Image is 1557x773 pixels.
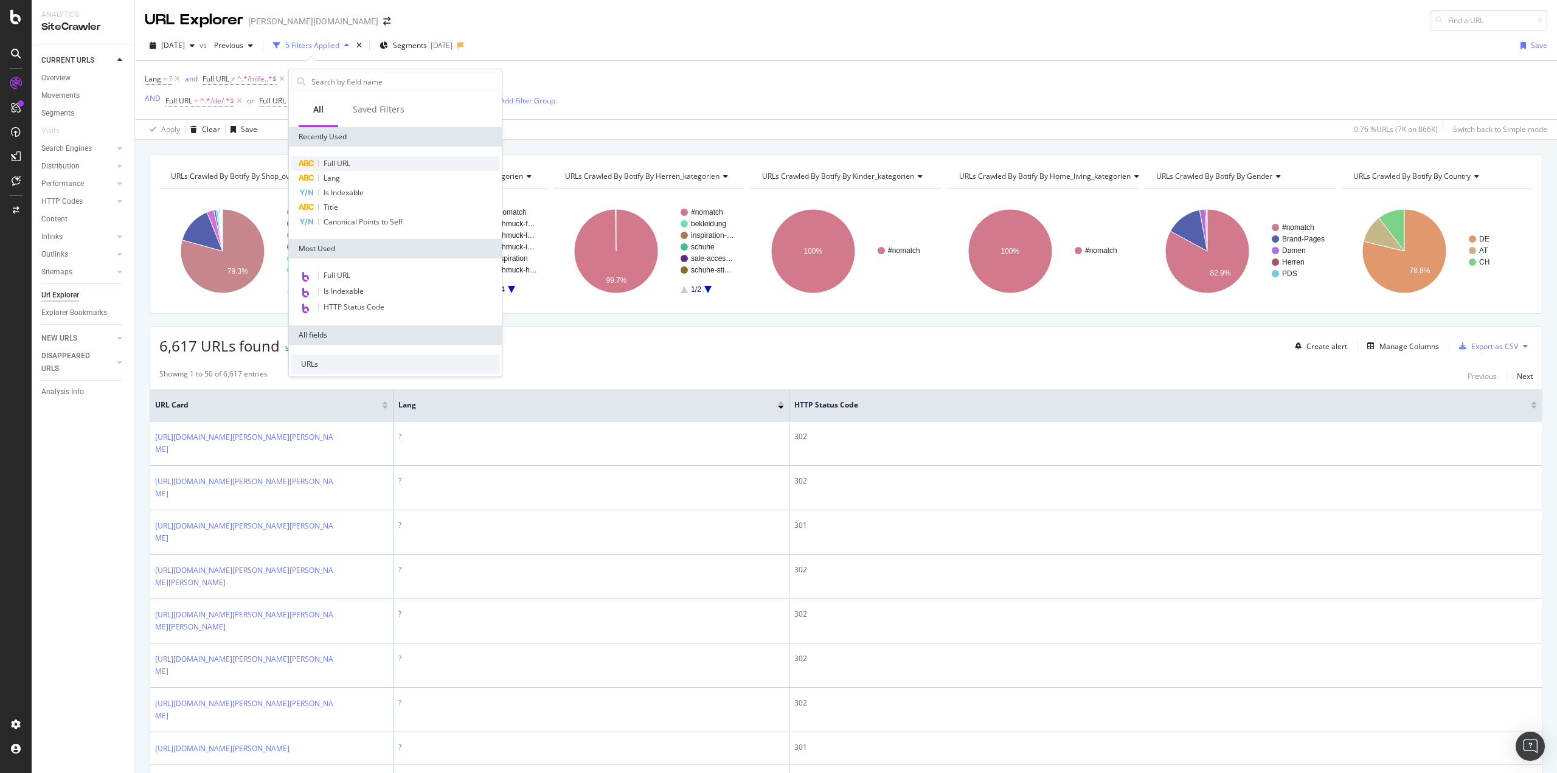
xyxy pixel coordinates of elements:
span: Full URL [324,158,350,168]
div: Next [1517,371,1533,381]
button: Export as CSV [1454,336,1518,356]
div: Add Filter Group [500,95,555,106]
div: Explorer Bookmarks [41,307,107,319]
div: Performance [41,178,84,190]
text: 100% [803,247,822,255]
text: 78.8% [1409,266,1430,275]
span: URL Card [155,400,379,411]
div: NEW URLS [41,332,77,345]
span: ^.*/de/.*$ [200,92,234,109]
text: #nomatch [1282,223,1314,232]
div: Switch back to Simple mode [1453,124,1547,134]
div: Previous [1468,371,1497,381]
div: Analytics [41,10,125,20]
div: Recently Used [289,127,502,147]
a: [URL][DOMAIN_NAME][PERSON_NAME][PERSON_NAME] [155,698,335,722]
text: schmuck-f… [494,220,535,228]
text: Herren [1282,258,1305,266]
h4: URLs Crawled By Botify By shop_overall [168,167,339,186]
span: Previous [209,40,243,50]
div: Clear [202,124,220,134]
span: Full URL [259,95,286,106]
div: Apply [161,124,180,134]
span: Is Indexable [324,286,364,296]
div: Analysis Info [41,386,84,398]
div: HTTP Codes [41,195,83,208]
div: Most Used [289,239,502,258]
a: [URL][DOMAIN_NAME][PERSON_NAME] [155,743,290,755]
svg: A chart. [553,198,743,304]
div: CURRENT URLS [41,54,94,67]
div: ? [398,476,784,487]
button: 5 Filters Applied [268,36,354,55]
div: Url Explorer [41,289,79,302]
a: Sitemaps [41,266,114,279]
span: URLs Crawled By Botify By gender [1156,171,1272,181]
div: Showing 1 to 50 of 6,617 entries [159,369,268,383]
div: Sitemaps [41,266,72,279]
div: [PERSON_NAME][DOMAIN_NAME] [248,15,378,27]
a: HTTP Codes [41,195,114,208]
span: URLs Crawled By Botify By kinder_kategorien [762,171,914,181]
div: Outlinks [41,248,68,261]
div: ? [398,742,784,753]
div: 302 [794,609,1537,620]
h4: URLs Crawled By Botify By gender [1154,167,1325,186]
a: CURRENT URLS [41,54,114,67]
div: ? [398,431,784,442]
span: = [288,95,292,106]
a: Inlinks [41,231,114,243]
button: Manage Columns [1362,339,1439,353]
a: Distribution [41,160,114,173]
text: #nomatch [1085,246,1117,255]
button: or [247,95,254,106]
svg: A chart. [159,198,350,304]
text: inspiration-… [691,231,734,240]
div: Segments [41,107,74,120]
a: [URL][DOMAIN_NAME][PERSON_NAME][PERSON_NAME][PERSON_NAME] [155,564,335,589]
text: schmuck-h… [494,266,537,274]
text: DE [1479,235,1489,243]
div: ? [398,609,784,620]
button: Apply [145,120,180,139]
a: Performance [41,178,114,190]
span: Full URL [165,95,192,106]
button: and [185,73,198,85]
button: Add Filter [287,72,336,86]
input: Find a URL [1430,10,1547,31]
div: A chart. [1145,198,1334,304]
a: Content [41,213,126,226]
span: Segments [393,40,427,50]
text: 99.7% [606,276,626,285]
div: Saved Filters [353,103,404,116]
text: #nomatch [888,246,920,255]
button: AND [145,92,161,104]
div: arrow-right-arrow-left [383,17,390,26]
text: schuhe-sti… [691,266,732,274]
text: Brand-Pages [1282,235,1325,243]
button: Previous [1468,369,1497,383]
button: Add Filter Group [484,94,555,108]
span: Lang [324,173,340,183]
span: Full URL [324,270,350,280]
text: inspiration [494,254,528,263]
div: 302 [794,564,1537,575]
div: Export as CSV [1471,341,1518,352]
text: #nomatch [691,208,723,217]
svg: A chart. [948,198,1137,304]
text: schmuck-l… [494,231,535,240]
button: Switch back to Simple mode [1448,120,1547,139]
div: Distribution [41,160,80,173]
div: All fields [289,325,502,345]
div: 302 [794,653,1537,664]
text: sale-acces… [691,254,733,263]
div: Open Intercom Messenger [1516,732,1545,761]
text: 1/2 [691,285,701,294]
span: = [194,95,198,106]
a: Url Explorer [41,289,126,302]
div: and [185,74,198,84]
text: schuhe [691,243,715,251]
span: = [163,74,167,84]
